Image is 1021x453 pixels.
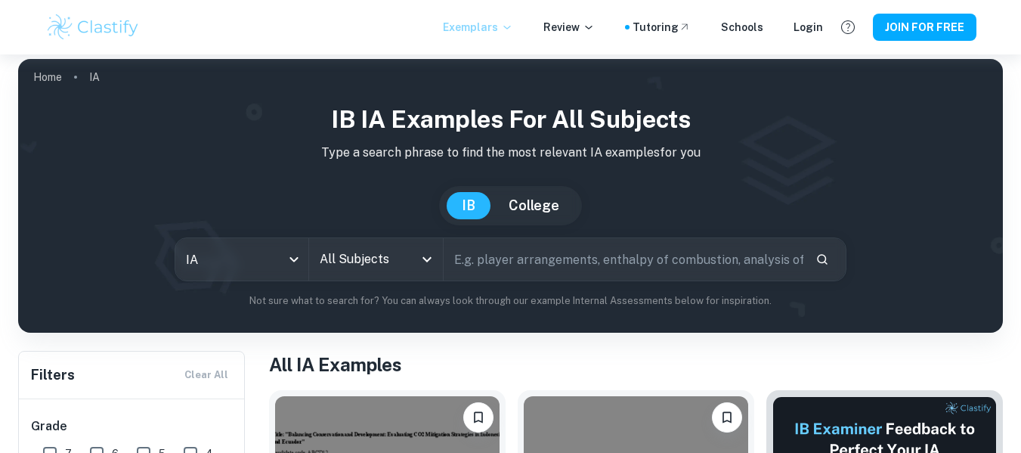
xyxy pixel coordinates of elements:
[543,19,595,36] p: Review
[416,249,438,270] button: Open
[18,59,1003,333] img: profile cover
[633,19,691,36] a: Tutoring
[873,14,976,41] button: JOIN FOR FREE
[30,293,991,309] p: Not sure what to search for? You can always look through our example Internal Assessments below f...
[31,417,234,436] h6: Grade
[809,247,835,272] button: Search
[30,101,991,138] h1: IB IA examples for all subjects
[45,12,141,42] img: Clastify logo
[269,351,1003,378] h1: All IA Examples
[31,365,75,386] h6: Filters
[712,402,742,433] button: Please log in to bookmark exemplars
[89,69,100,85] p: IA
[444,238,804,281] input: E.g. player arrangements, enthalpy of combustion, analysis of a big city...
[30,144,991,162] p: Type a search phrase to find the most relevant IA examples for you
[175,238,309,281] div: IA
[443,19,513,36] p: Exemplars
[447,192,490,219] button: IB
[463,402,493,433] button: Please log in to bookmark exemplars
[721,19,763,36] a: Schools
[33,67,62,88] a: Home
[794,19,823,36] a: Login
[835,14,861,40] button: Help and Feedback
[493,192,574,219] button: College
